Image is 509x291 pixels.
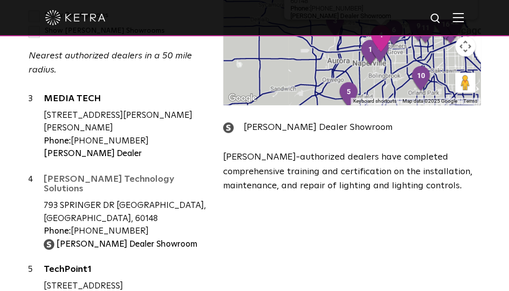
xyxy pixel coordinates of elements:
div: [PHONE_NUMBER] [44,135,209,148]
a: Open this area in Google Maps (opens a new window) [226,92,259,105]
img: showroom_icon.png [44,239,54,250]
button: Keyboard shortcuts [353,98,396,105]
a: Terms (opens in new tab) [463,98,477,104]
div: [PHONE_NUMBER] [44,225,209,238]
strong: [PERSON_NAME] Dealer Showroom [56,240,197,249]
img: Google [226,92,259,105]
img: showroom_icon.png [223,122,234,133]
div: 5 [338,82,359,109]
span: Map data ©2025 Google [402,98,457,104]
button: Map camera controls [455,36,475,56]
img: Hamburger%20Nav.svg [453,13,464,22]
div: 1 [360,39,381,66]
div: 2 [369,37,390,64]
img: search icon [430,13,442,25]
div: 4 [370,25,391,52]
div: 3 [29,93,44,161]
p: Nearest authorized dealers in a 50 mile radius. [29,49,209,78]
a: TechPoint1 [44,265,209,277]
div: [STREET_ADDRESS][PERSON_NAME][PERSON_NAME] [44,109,209,135]
img: ketra-logo-2019-white [45,10,106,25]
strong: Phone: [44,227,71,236]
div: 793 SPRINGER DR [GEOGRAPHIC_DATA], [GEOGRAPHIC_DATA], 60148 [44,199,209,225]
strong: Phone: [44,137,71,146]
div: [PERSON_NAME] Dealer Showroom [223,120,481,135]
div: 10 [411,65,432,93]
strong: [PERSON_NAME] Dealer [44,150,142,158]
div: 4 [29,173,44,251]
p: [PERSON_NAME]-authorized dealers have completed comprehensive training and certification on the i... [223,150,481,193]
a: MEDIA TECH [44,94,209,107]
button: Drag Pegman onto the map to open Street View [455,72,475,93]
a: [PERSON_NAME] Technology Solutions [44,175,209,197]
